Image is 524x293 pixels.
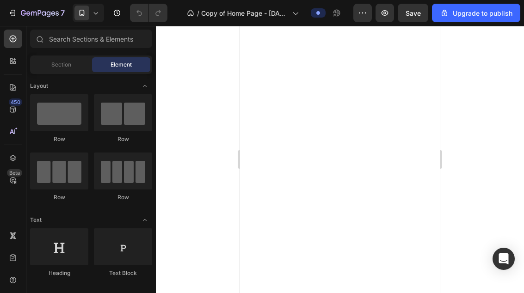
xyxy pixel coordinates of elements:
span: Copy of Home Page - [DATE] 11:40:40 [201,8,289,18]
span: Toggle open [137,213,152,227]
div: 450 [9,98,22,106]
div: Text Block [94,269,152,277]
input: Search Sections & Elements [30,30,152,48]
span: Text [30,216,42,224]
div: Row [94,193,152,201]
div: Row [30,193,88,201]
button: 7 [4,4,69,22]
span: Section [51,61,71,69]
div: Open Intercom Messenger [493,248,515,270]
button: Upgrade to publish [432,4,520,22]
p: 7 [61,7,65,18]
iframe: Design area [240,26,440,293]
span: Layout [30,82,48,90]
div: Row [94,135,152,143]
span: Save [406,9,421,17]
button: Save [398,4,428,22]
div: Beta [7,169,22,177]
span: / [197,8,199,18]
span: Toggle open [137,79,152,93]
div: Upgrade to publish [440,8,512,18]
div: Heading [30,269,88,277]
span: Element [111,61,132,69]
div: Undo/Redo [130,4,167,22]
div: Row [30,135,88,143]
